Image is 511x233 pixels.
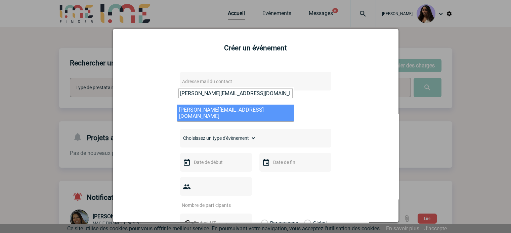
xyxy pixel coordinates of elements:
[192,158,239,167] input: Date de début
[192,219,239,227] input: Budget HT
[304,214,308,232] label: Global
[180,201,243,210] input: Nombre de participants
[182,79,232,84] span: Adresse mail du contact
[177,105,294,121] li: [PERSON_NAME][EMAIL_ADDRESS][DOMAIN_NAME]
[121,44,390,52] h2: Créer un événement
[261,214,268,232] label: Par personne
[271,158,318,167] input: Date de fin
